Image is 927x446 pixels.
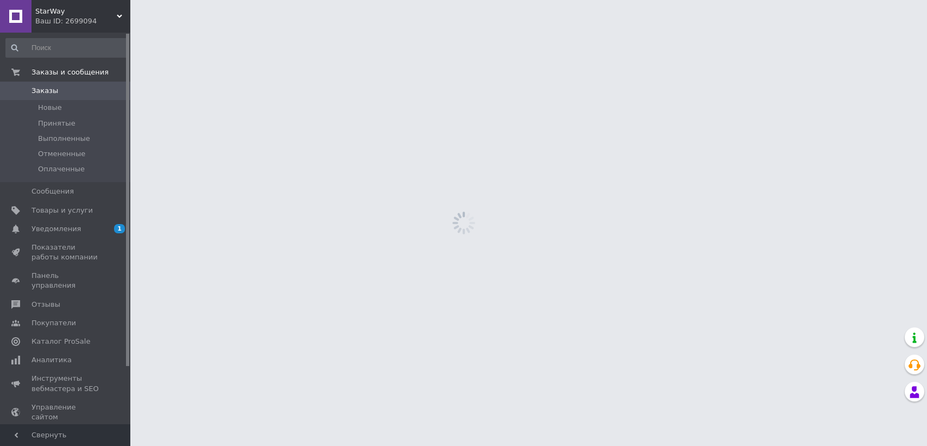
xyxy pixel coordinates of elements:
span: Отмененные [38,149,85,159]
span: Выполненные [38,134,90,144]
span: Оплаченные [38,164,85,174]
span: Отзывы [31,300,60,309]
input: Поиск [5,38,128,58]
span: Панель управления [31,271,100,290]
span: 1 [114,224,125,233]
span: Уведомления [31,224,81,234]
span: Заказы [31,86,58,96]
span: Каталог ProSale [31,337,90,346]
span: StarWay [35,7,117,16]
span: Показатели работы компании [31,243,100,262]
span: Новые [38,103,62,113]
div: Ваш ID: 2699094 [35,16,130,26]
span: Управление сайтом [31,402,100,422]
span: Товары и услуги [31,206,93,215]
span: Принятые [38,119,75,128]
span: Инструменты вебмастера и SEO [31,374,100,393]
span: Заказы и сообщения [31,67,109,77]
span: Покупатели [31,318,76,328]
span: Сообщения [31,187,74,196]
span: Аналитика [31,355,72,365]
